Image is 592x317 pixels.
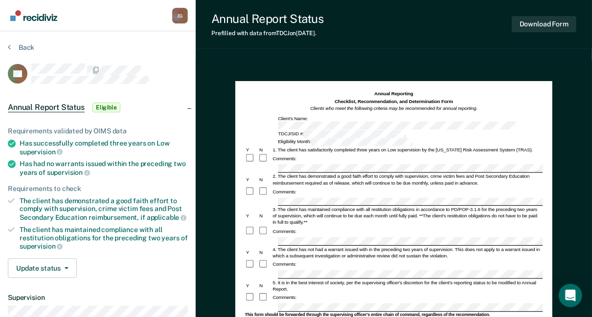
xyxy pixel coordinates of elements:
div: J G [172,8,188,23]
div: 1. The client has satisfactorily completed three years on Low supervision by the [US_STATE] Risk ... [272,147,543,153]
div: Requirements validated by OIMS data [8,127,188,135]
div: Has had no warrants issued within the preceding two years of [20,160,188,176]
em: Clients who meet the following criteria may be recommended for annual reporting. [310,106,478,111]
span: supervision [47,169,90,176]
span: supervision [20,148,63,156]
button: Back [8,43,34,52]
div: Y [245,177,258,183]
div: Y [245,147,258,153]
div: Open Intercom Messenger [559,284,582,307]
div: Y [245,250,258,256]
div: Prefilled with data from TDCJ on [DATE] . [211,30,323,37]
div: N [258,147,272,153]
span: applicable [147,213,186,221]
div: Client's Name: [277,115,543,129]
div: The client has maintained compliance with all restitution obligations for the preceding two years of [20,226,188,251]
div: Y [245,213,258,219]
dt: Supervision [8,294,188,302]
div: TDCJ/SID #: [277,130,407,138]
div: Comments: [272,261,297,268]
div: Annual Report Status [211,12,323,26]
span: Annual Report Status [8,103,85,112]
div: 2. The client has demonstrated a good faith effort to comply with supervision, crime victim fees ... [272,173,543,186]
div: Y [245,282,258,289]
div: Eligibility Month: [277,138,414,147]
div: Has successfully completed three years on Low [20,139,188,156]
div: Comments: [272,189,297,195]
div: N [258,282,272,289]
strong: Annual Reporting [374,91,413,97]
button: Profile dropdown button [172,8,188,23]
span: Eligible [92,103,120,112]
div: 4. The client has not had a warrant issued with in the preceding two years of supervision. This d... [272,246,543,259]
button: Update status [8,258,77,278]
div: Requirements to check [8,185,188,193]
strong: Checklist, Recommendation, and Determination Form [335,99,453,104]
div: 5. It is in the best interest of society, per the supervising officer's discretion for the client... [272,279,543,292]
img: Recidiviz [10,10,57,21]
button: Download Form [512,16,576,32]
div: Comments: [272,228,297,234]
div: N [258,250,272,256]
div: 3. The client has maintained compliance with all restitution obligations in accordance to PD/POP-... [272,207,543,226]
div: The client has demonstrated a good faith effort to comply with supervision, crime victim fees and... [20,197,188,222]
div: N [258,177,272,183]
div: N [258,213,272,219]
span: supervision [20,242,63,250]
div: Comments: [272,295,297,301]
div: Comments: [272,156,297,162]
